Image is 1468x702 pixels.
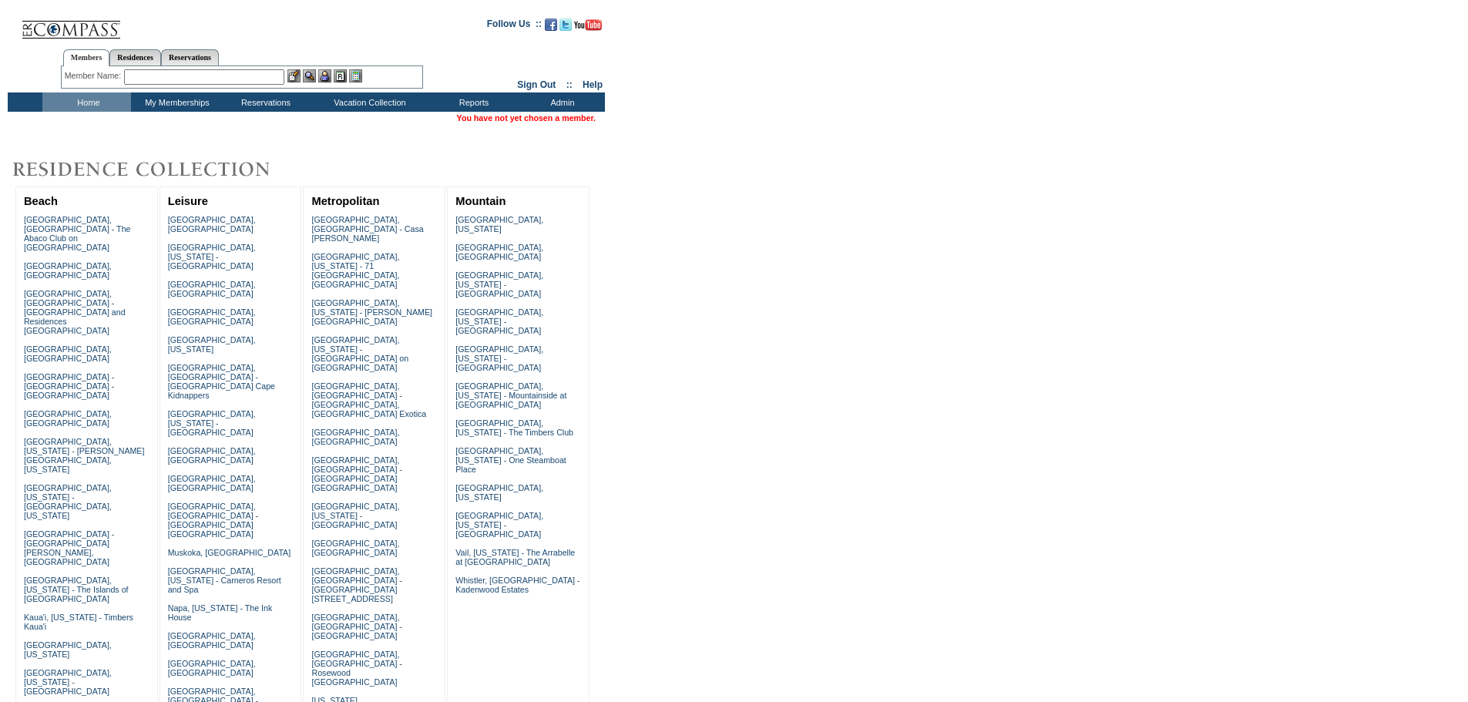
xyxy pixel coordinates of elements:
[168,215,256,233] a: [GEOGRAPHIC_DATA], [GEOGRAPHIC_DATA]
[428,92,516,112] td: Reports
[311,298,432,326] a: [GEOGRAPHIC_DATA], [US_STATE] - [PERSON_NAME][GEOGRAPHIC_DATA]
[311,215,423,243] a: [GEOGRAPHIC_DATA], [GEOGRAPHIC_DATA] - Casa [PERSON_NAME]
[220,92,308,112] td: Reservations
[168,474,256,492] a: [GEOGRAPHIC_DATA], [GEOGRAPHIC_DATA]
[287,69,301,82] img: b_edit.gif
[24,289,126,335] a: [GEOGRAPHIC_DATA], [GEOGRAPHIC_DATA] - [GEOGRAPHIC_DATA] and Residences [GEOGRAPHIC_DATA]
[168,409,256,437] a: [GEOGRAPHIC_DATA], [US_STATE] - [GEOGRAPHIC_DATA]
[168,335,256,354] a: [GEOGRAPHIC_DATA], [US_STATE]
[161,49,219,65] a: Reservations
[574,19,602,31] img: Subscribe to our YouTube Channel
[455,307,543,335] a: [GEOGRAPHIC_DATA], [US_STATE] - [GEOGRAPHIC_DATA]
[24,640,112,659] a: [GEOGRAPHIC_DATA], [US_STATE]
[303,69,316,82] img: View
[168,363,275,400] a: [GEOGRAPHIC_DATA], [GEOGRAPHIC_DATA] - [GEOGRAPHIC_DATA] Cape Kidnappers
[455,483,543,502] a: [GEOGRAPHIC_DATA], [US_STATE]
[559,23,572,32] a: Follow us on Twitter
[63,49,110,66] a: Members
[168,502,258,539] a: [GEOGRAPHIC_DATA], [GEOGRAPHIC_DATA] - [GEOGRAPHIC_DATA] [GEOGRAPHIC_DATA]
[455,215,543,233] a: [GEOGRAPHIC_DATA], [US_STATE]
[8,154,308,185] img: Destinations by Exclusive Resorts
[24,613,133,631] a: Kaua'i, [US_STATE] - Timbers Kaua'i
[516,92,605,112] td: Admin
[8,23,20,24] img: i.gif
[574,23,602,32] a: Subscribe to our YouTube Channel
[349,69,362,82] img: b_calculator.gif
[455,270,543,298] a: [GEOGRAPHIC_DATA], [US_STATE] - [GEOGRAPHIC_DATA]
[24,483,112,520] a: [GEOGRAPHIC_DATA], [US_STATE] - [GEOGRAPHIC_DATA], [US_STATE]
[311,539,399,557] a: [GEOGRAPHIC_DATA], [GEOGRAPHIC_DATA]
[311,613,401,640] a: [GEOGRAPHIC_DATA], [GEOGRAPHIC_DATA] - [GEOGRAPHIC_DATA]
[583,79,603,90] a: Help
[311,502,399,529] a: [GEOGRAPHIC_DATA], [US_STATE] - [GEOGRAPHIC_DATA]
[168,307,256,326] a: [GEOGRAPHIC_DATA], [GEOGRAPHIC_DATA]
[168,280,256,298] a: [GEOGRAPHIC_DATA], [GEOGRAPHIC_DATA]
[24,344,112,363] a: [GEOGRAPHIC_DATA], [GEOGRAPHIC_DATA]
[311,566,401,603] a: [GEOGRAPHIC_DATA], [GEOGRAPHIC_DATA] - [GEOGRAPHIC_DATA][STREET_ADDRESS]
[24,668,112,696] a: [GEOGRAPHIC_DATA], [US_STATE] - [GEOGRAPHIC_DATA]
[311,428,399,446] a: [GEOGRAPHIC_DATA], [GEOGRAPHIC_DATA]
[455,195,506,207] a: Mountain
[487,17,542,35] td: Follow Us ::
[21,8,121,39] img: Compass Home
[455,548,575,566] a: Vail, [US_STATE] - The Arrabelle at [GEOGRAPHIC_DATA]
[311,195,379,207] a: Metropolitan
[455,576,579,594] a: Whistler, [GEOGRAPHIC_DATA] - Kadenwood Estates
[168,631,256,650] a: [GEOGRAPHIC_DATA], [GEOGRAPHIC_DATA]
[24,437,145,474] a: [GEOGRAPHIC_DATA], [US_STATE] - [PERSON_NAME][GEOGRAPHIC_DATA], [US_STATE]
[24,576,129,603] a: [GEOGRAPHIC_DATA], [US_STATE] - The Islands of [GEOGRAPHIC_DATA]
[65,69,124,82] div: Member Name:
[545,23,557,32] a: Become our fan on Facebook
[455,418,573,437] a: [GEOGRAPHIC_DATA], [US_STATE] - The Timbers Club
[24,372,114,400] a: [GEOGRAPHIC_DATA] - [GEOGRAPHIC_DATA] - [GEOGRAPHIC_DATA]
[168,548,291,557] a: Muskoka, [GEOGRAPHIC_DATA]
[24,195,58,207] a: Beach
[559,18,572,31] img: Follow us on Twitter
[24,261,112,280] a: [GEOGRAPHIC_DATA], [GEOGRAPHIC_DATA]
[131,92,220,112] td: My Memberships
[545,18,557,31] img: Become our fan on Facebook
[318,69,331,82] img: Impersonate
[455,446,566,474] a: [GEOGRAPHIC_DATA], [US_STATE] - One Steamboat Place
[455,243,543,261] a: [GEOGRAPHIC_DATA], [GEOGRAPHIC_DATA]
[457,113,596,123] span: You have not yet chosen a member.
[455,511,543,539] a: [GEOGRAPHIC_DATA], [US_STATE] - [GEOGRAPHIC_DATA]
[42,92,131,112] td: Home
[455,381,566,409] a: [GEOGRAPHIC_DATA], [US_STATE] - Mountainside at [GEOGRAPHIC_DATA]
[168,446,256,465] a: [GEOGRAPHIC_DATA], [GEOGRAPHIC_DATA]
[517,79,556,90] a: Sign Out
[455,344,543,372] a: [GEOGRAPHIC_DATA], [US_STATE] - [GEOGRAPHIC_DATA]
[311,335,408,372] a: [GEOGRAPHIC_DATA], [US_STATE] - [GEOGRAPHIC_DATA] on [GEOGRAPHIC_DATA]
[109,49,161,65] a: Residences
[168,603,273,622] a: Napa, [US_STATE] - The Ink House
[168,659,256,677] a: [GEOGRAPHIC_DATA], [GEOGRAPHIC_DATA]
[311,252,399,289] a: [GEOGRAPHIC_DATA], [US_STATE] - 71 [GEOGRAPHIC_DATA], [GEOGRAPHIC_DATA]
[168,195,208,207] a: Leisure
[308,92,428,112] td: Vacation Collection
[311,381,426,418] a: [GEOGRAPHIC_DATA], [GEOGRAPHIC_DATA] - [GEOGRAPHIC_DATA], [GEOGRAPHIC_DATA] Exotica
[24,409,112,428] a: [GEOGRAPHIC_DATA], [GEOGRAPHIC_DATA]
[311,455,401,492] a: [GEOGRAPHIC_DATA], [GEOGRAPHIC_DATA] - [GEOGRAPHIC_DATA] [GEOGRAPHIC_DATA]
[566,79,573,90] span: ::
[24,215,131,252] a: [GEOGRAPHIC_DATA], [GEOGRAPHIC_DATA] - The Abaco Club on [GEOGRAPHIC_DATA]
[168,243,256,270] a: [GEOGRAPHIC_DATA], [US_STATE] - [GEOGRAPHIC_DATA]
[311,650,401,687] a: [GEOGRAPHIC_DATA], [GEOGRAPHIC_DATA] - Rosewood [GEOGRAPHIC_DATA]
[168,566,281,594] a: [GEOGRAPHIC_DATA], [US_STATE] - Carneros Resort and Spa
[334,69,347,82] img: Reservations
[24,529,114,566] a: [GEOGRAPHIC_DATA] - [GEOGRAPHIC_DATA][PERSON_NAME], [GEOGRAPHIC_DATA]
